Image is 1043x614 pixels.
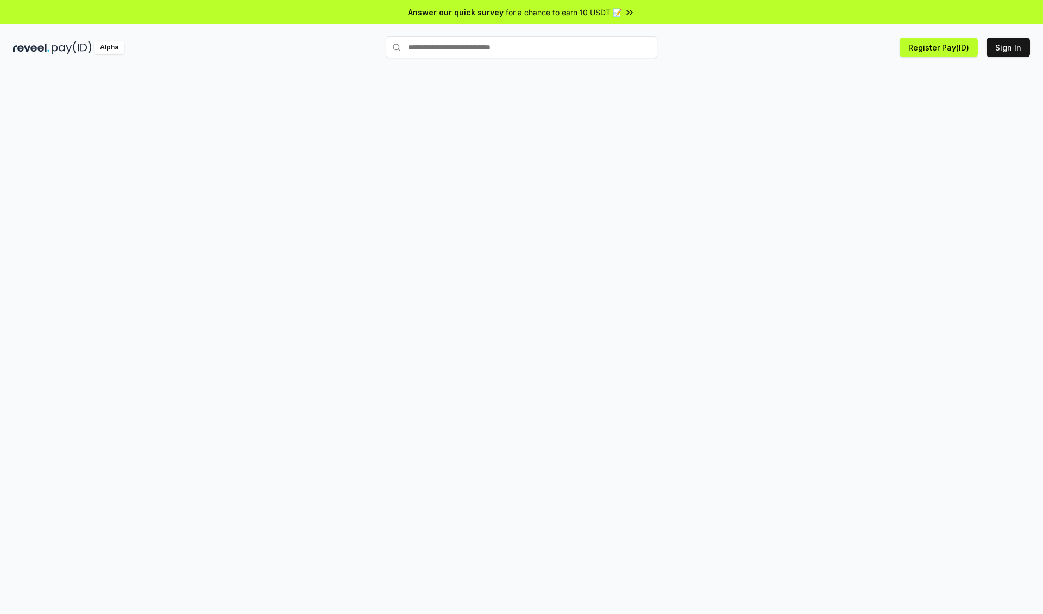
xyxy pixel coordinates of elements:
button: Sign In [987,38,1030,57]
img: reveel_dark [13,41,49,54]
img: pay_id [52,41,92,54]
button: Register Pay(ID) [900,38,978,57]
div: Alpha [94,41,124,54]
span: for a chance to earn 10 USDT 📝 [506,7,622,18]
span: Answer our quick survey [408,7,504,18]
